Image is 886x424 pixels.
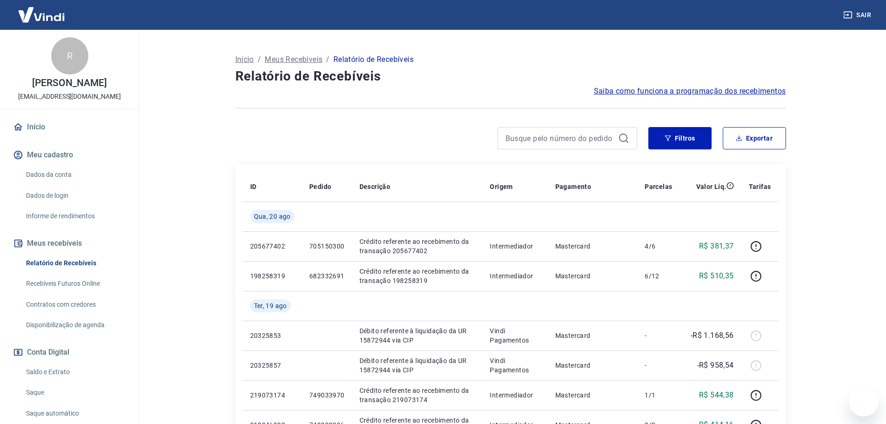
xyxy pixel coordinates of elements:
[555,242,630,251] p: Mastercard
[235,67,786,86] h4: Relatório de Recebíveis
[250,182,257,191] p: ID
[699,390,734,401] p: R$ 544,38
[250,271,294,281] p: 198258319
[849,387,879,417] iframe: Botão para abrir a janela de mensagens
[360,267,475,285] p: Crédito referente ao recebimento da transação 198258319
[696,182,726,191] p: Valor Líq.
[645,271,672,281] p: 6/12
[360,326,475,345] p: Débito referente à liquidação da UR 15872944 via CIP
[699,241,734,252] p: R$ 381,37
[749,182,771,191] p: Tarifas
[309,242,345,251] p: 705150300
[309,271,345,281] p: 682332691
[254,301,287,310] span: Ter, 19 ago
[22,363,128,382] a: Saldo e Extrato
[22,186,128,205] a: Dados de login
[645,182,672,191] p: Parcelas
[11,0,72,29] img: Vindi
[22,165,128,184] a: Dados da conta
[645,390,672,400] p: 1/1
[490,326,540,345] p: Vindi Pagamentos
[699,270,734,282] p: R$ 510,35
[32,78,107,88] p: [PERSON_NAME]
[360,386,475,404] p: Crédito referente ao recebimento da transação 219073174
[360,237,475,256] p: Crédito referente ao recebimento da transação 205677402
[360,356,475,375] p: Débito referente à liquidação da UR 15872944 via CIP
[555,390,630,400] p: Mastercard
[250,242,294,251] p: 205677402
[594,86,786,97] a: Saiba como funciona a programação dos recebimentos
[11,117,128,137] a: Início
[309,390,345,400] p: 749033970
[51,37,88,74] div: R
[250,390,294,400] p: 219073174
[555,361,630,370] p: Mastercard
[645,361,672,370] p: -
[11,342,128,363] button: Conta Digital
[18,92,121,101] p: [EMAIL_ADDRESS][DOMAIN_NAME]
[22,316,128,335] a: Disponibilização de agenda
[250,361,294,370] p: 20325857
[11,145,128,165] button: Meu cadastro
[309,182,331,191] p: Pedido
[22,383,128,402] a: Saque
[490,390,540,400] p: Intermediador
[254,212,291,221] span: Qua, 20 ago
[22,274,128,293] a: Recebíveis Futuros Online
[250,331,294,340] p: 20325853
[490,242,540,251] p: Intermediador
[555,331,630,340] p: Mastercard
[648,127,712,149] button: Filtros
[841,7,875,24] button: Sair
[22,295,128,314] a: Contratos com credores
[490,356,540,375] p: Vindi Pagamentos
[235,54,254,65] a: Início
[265,54,322,65] a: Meus Recebíveis
[22,404,128,423] a: Saque automático
[22,254,128,273] a: Relatório de Recebíveis
[490,182,513,191] p: Origem
[691,330,734,341] p: -R$ 1.168,56
[360,182,391,191] p: Descrição
[490,271,540,281] p: Intermediador
[645,242,672,251] p: 4/6
[11,233,128,254] button: Meus recebíveis
[506,131,614,145] input: Busque pelo número do pedido
[723,127,786,149] button: Exportar
[555,182,592,191] p: Pagamento
[645,331,672,340] p: -
[555,271,630,281] p: Mastercard
[326,54,329,65] p: /
[333,54,413,65] p: Relatório de Recebíveis
[697,360,734,371] p: -R$ 958,54
[258,54,261,65] p: /
[22,207,128,226] a: Informe de rendimentos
